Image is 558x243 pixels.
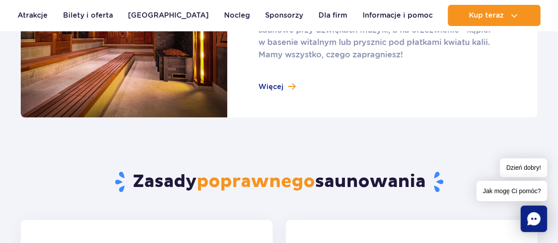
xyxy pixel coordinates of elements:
span: poprawnego [197,170,315,192]
a: Bilety i oferta [63,5,113,26]
a: Informacje i pomoc [362,5,432,26]
span: Jak mogę Ci pomóc? [476,181,547,201]
a: Dla firm [318,5,347,26]
span: Dzień dobry! [500,158,547,177]
a: Atrakcje [18,5,48,26]
a: Sponsorzy [265,5,303,26]
a: Nocleg [224,5,250,26]
div: Chat [521,206,547,232]
button: Kup teraz [448,5,540,26]
span: Kup teraz [468,11,503,19]
a: [GEOGRAPHIC_DATA] [128,5,209,26]
h2: Zasady saunowania [21,170,537,193]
